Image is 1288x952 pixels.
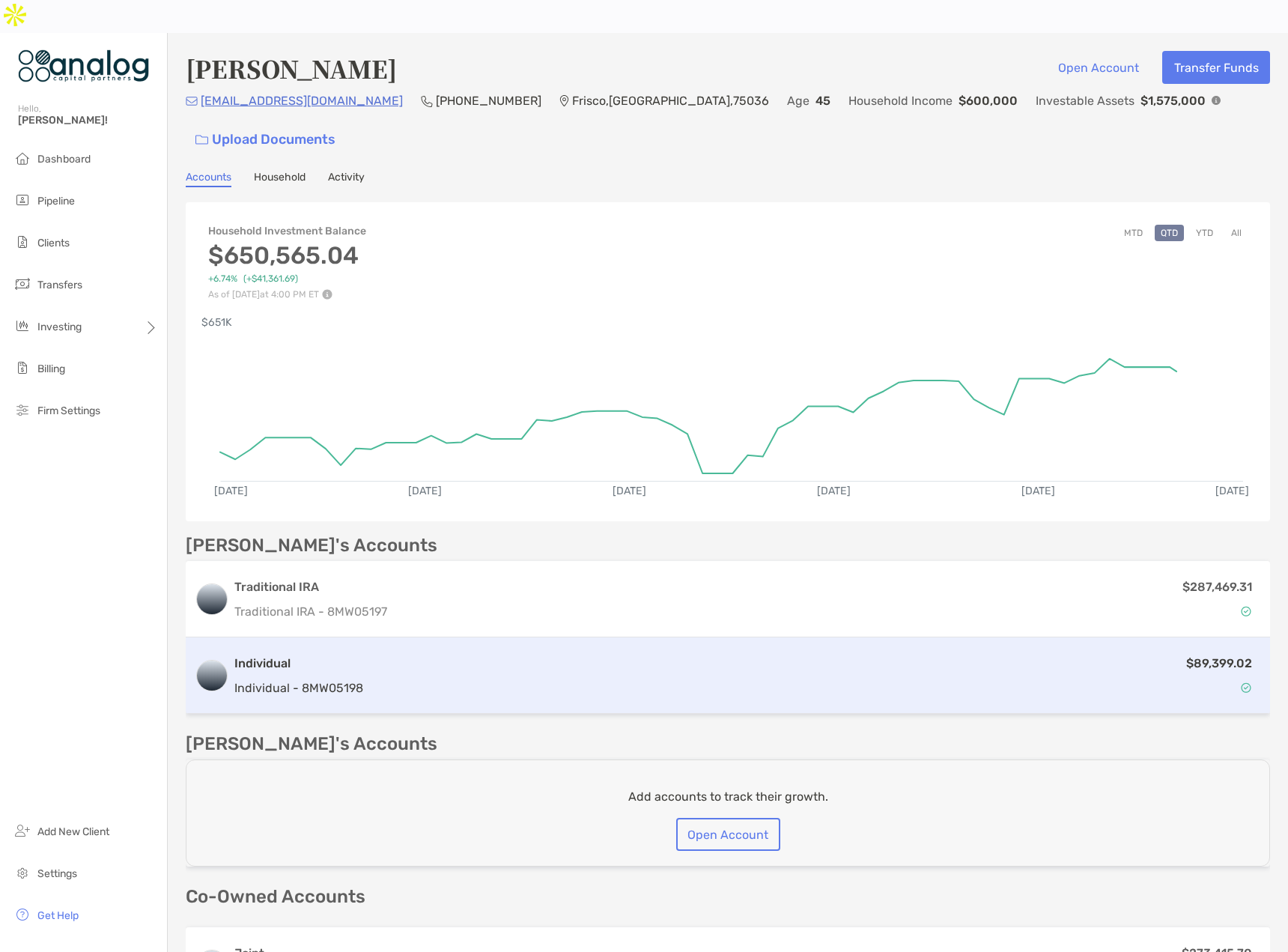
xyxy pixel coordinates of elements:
[208,241,366,270] h3: $650,565.04
[13,149,31,167] img: dashboard icon
[208,225,366,237] h4: Household Investment Balance
[234,602,387,621] p: Traditional IRA - 8MW05197
[1162,51,1270,84] button: Transfer Funds
[201,91,403,110] p: [EMAIL_ADDRESS][DOMAIN_NAME]
[195,135,208,145] img: button icon
[559,95,569,107] img: Location Icon
[37,909,79,922] span: Get Help
[243,273,298,285] span: ( +$41,361.69 )
[1241,682,1251,693] img: Account Status icon
[13,401,31,419] img: firm-settings icon
[37,321,82,333] span: Investing
[37,825,109,838] span: Add New Client
[13,317,31,335] img: investing icon
[234,655,363,673] h3: Individual
[1186,654,1252,673] p: $89,399.02
[421,95,433,107] img: Phone Icon
[186,735,437,754] p: [PERSON_NAME]'s Accounts
[18,39,149,93] img: Zoe Logo
[234,578,387,596] h3: Traditional IRA
[13,359,31,377] img: billing icon
[37,363,65,375] span: Billing
[37,195,75,207] span: Pipeline
[208,273,237,285] span: +6.74%
[234,679,363,697] p: Individual - 8MW05198
[186,51,397,85] h4: [PERSON_NAME]
[1217,485,1251,497] text: [DATE]
[186,171,231,187] a: Accounts
[628,787,828,806] p: Add accounts to track their growth.
[613,485,647,497] text: [DATE]
[13,906,31,924] img: get-help icon
[13,191,31,209] img: pipeline icon
[676,818,780,851] button: Open Account
[37,404,100,417] span: Firm Settings
[1212,96,1221,105] img: Info Icon
[848,91,953,110] p: Household Income
[186,124,345,156] a: Upload Documents
[328,171,365,187] a: Activity
[13,864,31,882] img: settings icon
[1118,225,1149,241] button: MTD
[13,233,31,251] img: clients icon
[201,316,232,329] text: $651K
[254,171,306,187] a: Household
[818,485,851,497] text: [DATE]
[572,91,769,110] p: Frisco , [GEOGRAPHIC_DATA] , 75036
[408,485,442,497] text: [DATE]
[197,661,227,691] img: logo account
[208,289,366,300] p: As of [DATE] at 4:00 PM ET
[322,289,332,300] img: Performance Info
[37,279,82,291] span: Transfers
[1140,91,1206,110] p: $1,575,000
[787,91,809,110] p: Age
[1155,225,1184,241] button: QTD
[37,153,91,166] span: Dashboard
[186,97,198,106] img: Email Icon
[1036,91,1134,110] p: Investable Assets
[1023,485,1057,497] text: [DATE]
[1190,225,1219,241] button: YTD
[37,867,77,880] span: Settings
[13,822,31,840] img: add_new_client icon
[214,485,248,497] text: [DATE]
[1046,51,1150,84] button: Open Account
[959,91,1018,110] p: $600,000
[197,584,227,614] img: logo account
[1225,225,1248,241] button: All
[436,91,541,110] p: [PHONE_NUMBER]
[13,275,31,293] img: transfers icon
[815,91,830,110] p: 45
[186,888,1270,906] p: Co-Owned Accounts
[1241,606,1251,616] img: Account Status icon
[18,114,158,127] span: [PERSON_NAME]!
[37,237,70,249] span: Clients
[1182,577,1252,596] p: $287,469.31
[186,536,437,555] p: [PERSON_NAME]'s Accounts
